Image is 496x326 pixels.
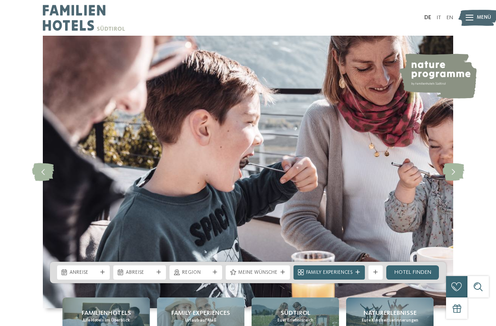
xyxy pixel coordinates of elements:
[171,309,230,318] span: Family Experiences
[306,269,352,276] span: Family Experiences
[437,15,441,21] a: IT
[70,269,97,276] span: Anreise
[185,318,216,323] span: Urlaub auf Maß
[362,318,418,323] span: Eure Kindheitserinnerungen
[238,269,277,276] span: Meine Wünsche
[477,14,491,21] span: Menü
[83,318,130,323] span: Alle Hotels im Überblick
[386,265,439,280] a: Hotel finden
[446,15,453,21] a: EN
[364,309,417,318] span: Naturerlebnisse
[82,309,131,318] span: Familienhotels
[277,318,314,323] span: Euer Erlebnisreich
[182,269,210,276] span: Region
[126,269,153,276] span: Abreise
[43,36,453,308] img: Familienhotels Südtirol: The happy family places
[398,54,477,99] img: nature programme by Familienhotels Südtirol
[424,15,431,21] a: DE
[281,309,310,318] span: Südtirol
